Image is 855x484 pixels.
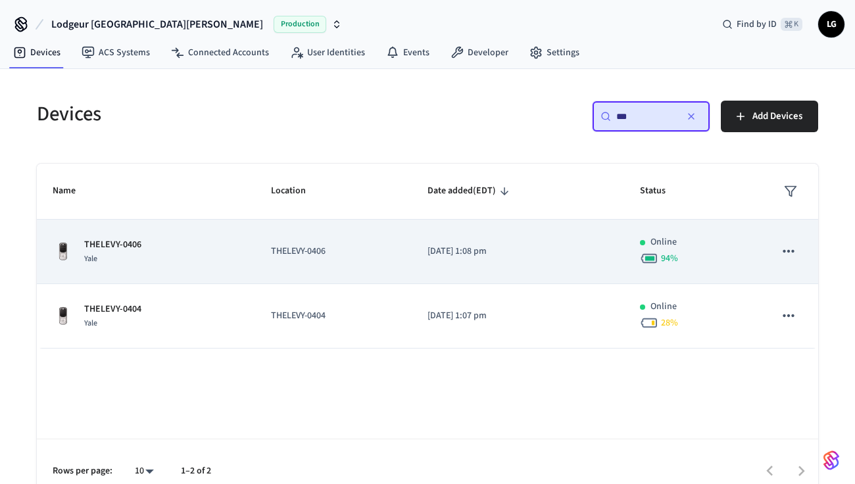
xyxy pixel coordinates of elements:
span: Name [53,181,93,201]
span: Status [640,181,683,201]
p: Online [650,235,677,249]
a: ACS Systems [71,41,160,64]
p: Rows per page: [53,464,112,478]
button: Add Devices [721,101,818,132]
div: 10 [128,462,160,481]
span: Yale [84,318,97,329]
span: 94 % [661,252,678,265]
p: THELEVY-0406 [84,238,141,252]
span: Lodgeur [GEOGRAPHIC_DATA][PERSON_NAME] [51,16,263,32]
span: Add Devices [752,108,802,125]
a: Events [376,41,440,64]
p: THELEVY-0406 [271,245,396,258]
a: Connected Accounts [160,41,280,64]
img: SeamLogoGradient.69752ec5.svg [823,450,839,471]
button: LG [818,11,844,37]
p: THELEVY-0404 [271,309,396,323]
div: Find by ID⌘ K [712,12,813,36]
p: [DATE] 1:07 pm [427,309,608,323]
table: sticky table [37,164,818,349]
span: Date added(EDT) [427,181,513,201]
a: Devices [3,41,71,64]
img: Yale Assure Touchscreen Wifi Smart Lock, Satin Nickel, Front [53,306,74,327]
p: 1–2 of 2 [181,464,211,478]
span: Find by ID [737,18,777,31]
span: Production [274,16,326,33]
span: 28 % [661,316,678,329]
a: Developer [440,41,519,64]
span: LG [819,12,843,36]
p: Online [650,300,677,314]
span: ⌘ K [781,18,802,31]
span: Location [271,181,323,201]
h5: Devices [37,101,420,128]
a: Settings [519,41,590,64]
p: THELEVY-0404 [84,302,141,316]
a: User Identities [280,41,376,64]
img: Yale Assure Touchscreen Wifi Smart Lock, Satin Nickel, Front [53,241,74,262]
p: [DATE] 1:08 pm [427,245,608,258]
span: Yale [84,253,97,264]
